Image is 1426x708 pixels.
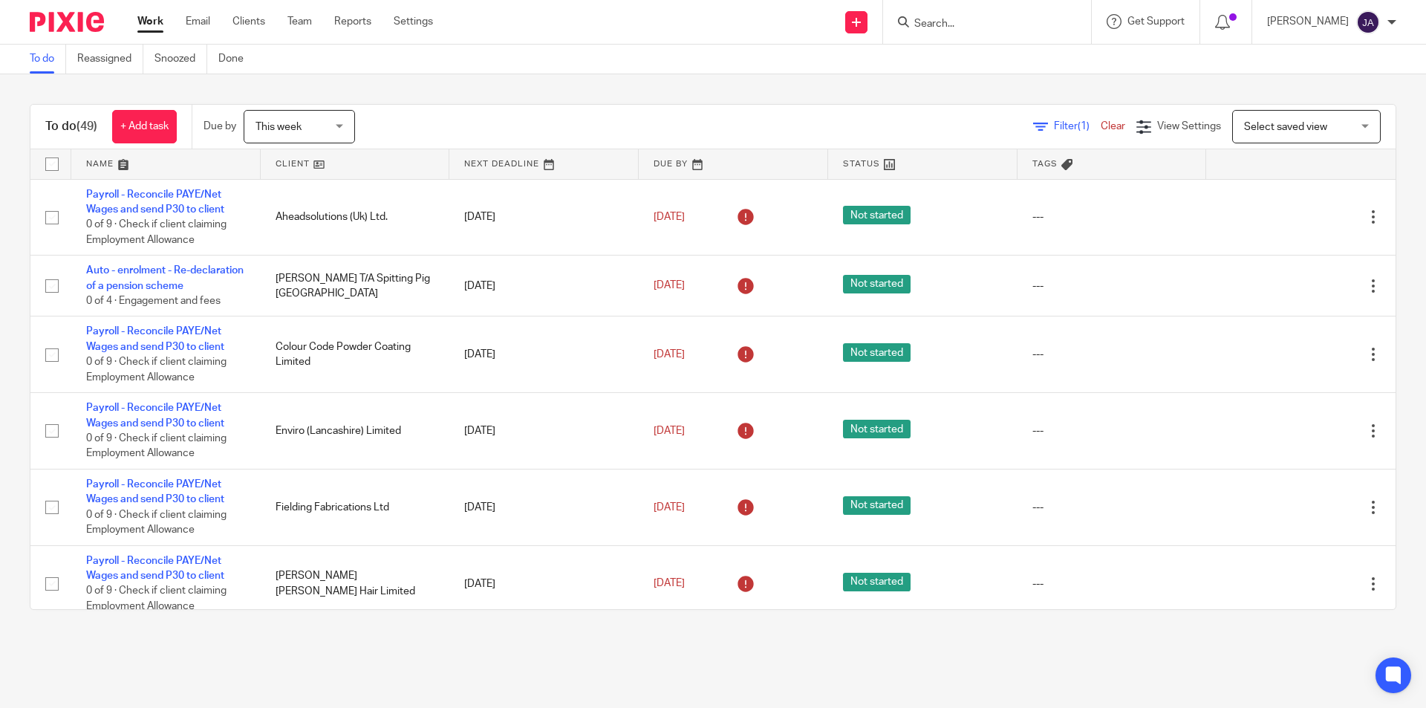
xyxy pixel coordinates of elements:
[843,496,911,515] span: Not started
[654,502,685,513] span: [DATE]
[218,45,255,74] a: Done
[261,316,450,393] td: Colour Code Powder Coating Limited
[1032,577,1192,591] div: ---
[449,393,639,470] td: [DATE]
[232,14,265,29] a: Clients
[154,45,207,74] a: Snoozed
[1127,16,1185,27] span: Get Support
[86,556,224,581] a: Payroll - Reconcile PAYE/Net Wages and send P30 to client
[913,18,1046,31] input: Search
[654,212,685,222] span: [DATE]
[261,393,450,470] td: Enviro (Lancashire) Limited
[654,579,685,589] span: [DATE]
[86,357,227,383] span: 0 of 9 · Check if client claiming Employment Allowance
[449,470,639,546] td: [DATE]
[1244,122,1327,132] span: Select saved view
[1032,210,1192,224] div: ---
[261,470,450,546] td: Fielding Fabrications Ltd
[1032,500,1192,515] div: ---
[654,349,685,360] span: [DATE]
[287,14,312,29] a: Team
[654,281,685,291] span: [DATE]
[86,326,224,351] a: Payroll - Reconcile PAYE/Net Wages and send P30 to client
[334,14,371,29] a: Reports
[86,296,221,306] span: 0 of 4 · Engagement and fees
[77,45,143,74] a: Reassigned
[1032,347,1192,362] div: ---
[45,119,97,134] h1: To do
[1078,121,1090,131] span: (1)
[843,343,911,362] span: Not started
[449,545,639,622] td: [DATE]
[86,510,227,536] span: 0 of 9 · Check if client claiming Employment Allowance
[86,403,224,428] a: Payroll - Reconcile PAYE/Net Wages and send P30 to client
[30,45,66,74] a: To do
[1032,160,1058,168] span: Tags
[843,420,911,438] span: Not started
[1054,121,1101,131] span: Filter
[449,316,639,393] td: [DATE]
[30,12,104,32] img: Pixie
[449,256,639,316] td: [DATE]
[86,433,227,459] span: 0 of 9 · Check if client claiming Employment Allowance
[86,265,244,290] a: Auto - enrolment - Re-declaration of a pension scheme
[86,586,227,612] span: 0 of 9 · Check if client claiming Employment Allowance
[86,479,224,504] a: Payroll - Reconcile PAYE/Net Wages and send P30 to client
[76,120,97,132] span: (49)
[1157,121,1221,131] span: View Settings
[86,219,227,245] span: 0 of 9 · Check if client claiming Employment Allowance
[204,119,236,134] p: Due by
[261,256,450,316] td: [PERSON_NAME] T/A Spitting Pig [GEOGRAPHIC_DATA]
[843,206,911,224] span: Not started
[1267,14,1349,29] p: [PERSON_NAME]
[394,14,433,29] a: Settings
[1032,279,1192,293] div: ---
[186,14,210,29] a: Email
[255,122,302,132] span: This week
[654,426,685,436] span: [DATE]
[137,14,163,29] a: Work
[112,110,177,143] a: + Add task
[843,573,911,591] span: Not started
[1101,121,1125,131] a: Clear
[843,275,911,293] span: Not started
[449,179,639,256] td: [DATE]
[261,179,450,256] td: Aheadsolutions (Uk) Ltd.
[1356,10,1380,34] img: svg%3E
[86,189,224,215] a: Payroll - Reconcile PAYE/Net Wages and send P30 to client
[1032,423,1192,438] div: ---
[261,545,450,622] td: [PERSON_NAME] [PERSON_NAME] Hair Limited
